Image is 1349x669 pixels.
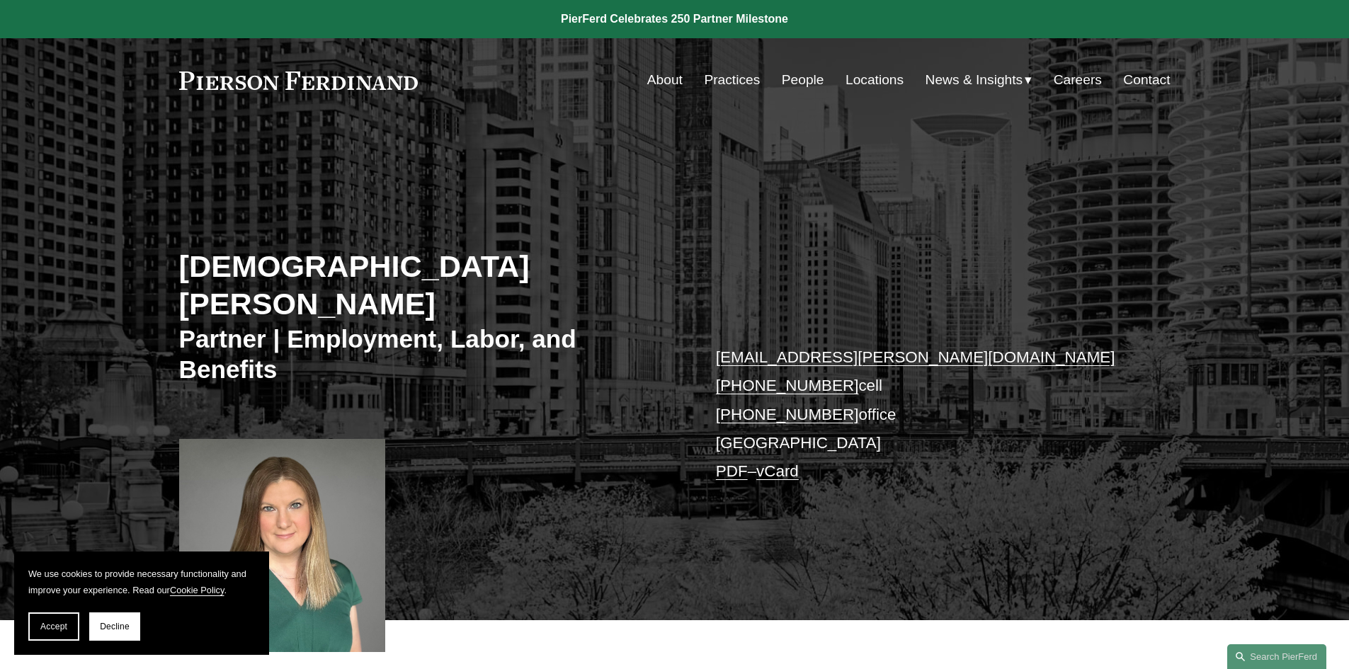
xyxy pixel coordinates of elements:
[179,324,675,385] h3: Partner | Employment, Labor, and Benefits
[179,248,675,322] h2: [DEMOGRAPHIC_DATA][PERSON_NAME]
[1054,67,1102,93] a: Careers
[28,612,79,641] button: Accept
[716,343,1129,486] p: cell office [GEOGRAPHIC_DATA] –
[170,585,224,595] a: Cookie Policy
[28,566,255,598] p: We use cookies to provide necessary functionality and improve your experience. Read our .
[926,68,1023,93] span: News & Insights
[716,462,748,480] a: PDF
[756,462,799,480] a: vCard
[846,67,904,93] a: Locations
[89,612,140,641] button: Decline
[40,622,67,631] span: Accept
[926,67,1032,93] a: folder dropdown
[782,67,824,93] a: People
[100,622,130,631] span: Decline
[647,67,683,93] a: About
[14,551,269,655] section: Cookie banner
[716,377,859,394] a: [PHONE_NUMBER]
[716,348,1115,366] a: [EMAIL_ADDRESS][PERSON_NAME][DOMAIN_NAME]
[704,67,760,93] a: Practices
[1227,644,1326,669] a: Search this site
[1123,67,1170,93] a: Contact
[716,406,859,423] a: [PHONE_NUMBER]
